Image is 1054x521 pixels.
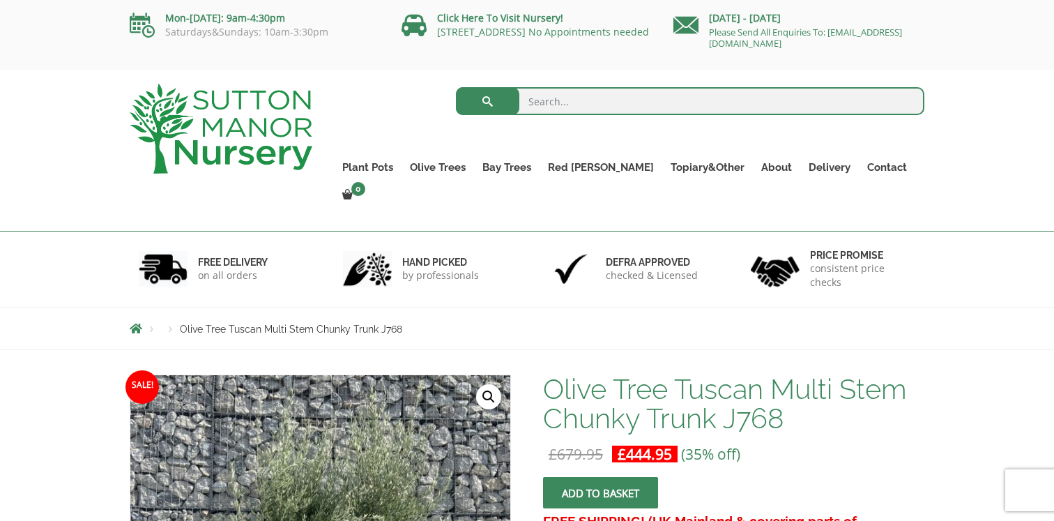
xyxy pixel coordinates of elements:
p: Saturdays&Sundays: 10am-3:30pm [130,27,381,38]
a: Topiary&Other [662,158,753,177]
input: Search... [456,87,925,115]
nav: Breadcrumbs [130,323,924,334]
a: Olive Trees [402,158,474,177]
a: View full-screen image gallery [476,384,501,409]
bdi: 444.95 [618,444,672,464]
h6: Defra approved [606,256,698,269]
img: 1.jpg [139,251,188,287]
p: [DATE] - [DATE] [673,10,924,27]
img: 3.jpg [547,251,595,287]
span: £ [618,444,626,464]
a: Delivery [800,158,859,177]
span: £ [549,444,557,464]
img: 4.jpg [751,248,800,290]
img: 2.jpg [343,251,392,287]
h6: FREE DELIVERY [198,256,268,269]
p: checked & Licensed [606,269,698,282]
button: Add to basket [543,477,658,508]
h6: hand picked [402,256,479,269]
a: Click Here To Visit Nursery! [437,11,563,24]
a: 0 [334,186,369,205]
a: Red [PERSON_NAME] [540,158,662,177]
bdi: 679.95 [549,444,603,464]
span: 0 [351,182,365,196]
span: (35% off) [681,444,740,464]
p: consistent price checks [810,262,916,289]
span: Sale! [125,370,159,404]
img: logo [130,84,312,174]
a: Plant Pots [334,158,402,177]
a: About [753,158,800,177]
h6: Price promise [810,249,916,262]
a: Contact [859,158,915,177]
span: Olive Tree Tuscan Multi Stem Chunky Trunk J768 [180,324,402,335]
p: Mon-[DATE]: 9am-4:30pm [130,10,381,27]
a: [STREET_ADDRESS] No Appointments needed [437,25,649,38]
p: on all orders [198,269,268,282]
a: Bay Trees [474,158,540,177]
p: by professionals [402,269,479,282]
h1: Olive Tree Tuscan Multi Stem Chunky Trunk J768 [543,375,924,433]
a: Please Send All Enquiries To: [EMAIL_ADDRESS][DOMAIN_NAME] [709,26,902,50]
